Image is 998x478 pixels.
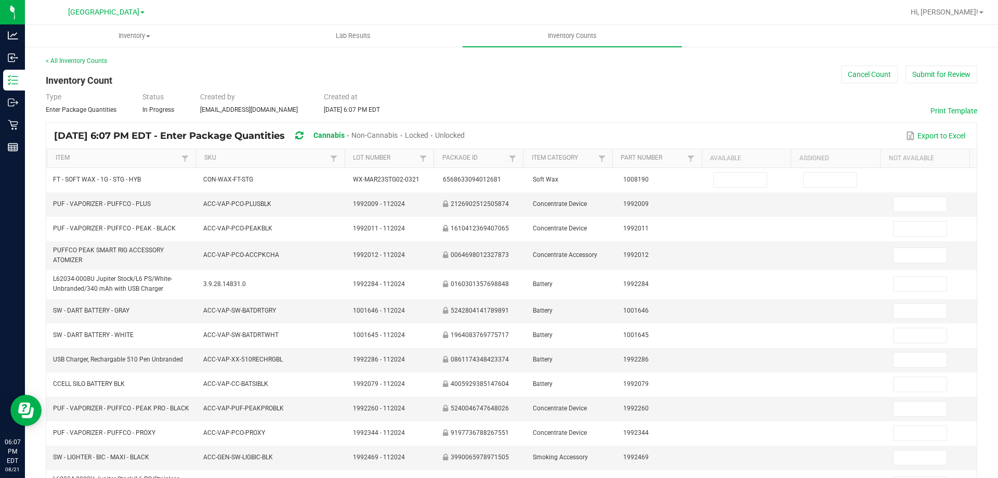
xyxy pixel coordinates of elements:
[46,75,112,86] span: Inventory Count
[53,200,151,208] span: PUF - VAPORIZER - PUFFCO - PLUS
[911,8,978,16] span: Hi, [PERSON_NAME]!
[451,454,509,461] span: 3990065978971505
[533,429,587,436] span: Concentrate Device
[405,131,428,139] span: Locked
[451,429,509,436] span: 9197736788267551
[463,25,681,47] a: Inventory Counts
[443,176,501,183] span: 6568633094012681
[179,152,191,165] a: Filter
[53,331,134,339] span: SW - DART BATTERY - WHITE
[203,356,283,363] span: ACC-VAP-XX-510RECHRGBL
[533,380,553,387] span: Battery
[506,152,519,165] a: Filter
[8,97,18,108] inline-svg: Outbound
[451,200,509,208] span: 2126902512505874
[25,25,244,47] a: Inventory
[791,149,880,168] th: Assigned
[53,247,164,264] span: PUFFCO PEAK SMART RIG ACCESSORY ATOMIZER
[623,200,649,208] span: 1992009
[53,225,176,232] span: PUF - VAPORIZER - PUFFCO - PEAK - BLACK
[68,8,139,17] span: [GEOGRAPHIC_DATA]
[451,356,509,363] span: 0861174348423374
[533,405,587,412] span: Concentrate Device
[203,380,268,387] span: ACC-VAP-CC-BATSIBLK
[533,331,553,339] span: Battery
[451,225,509,232] span: 1610412369407065
[905,66,977,83] button: Submit for Review
[451,251,509,259] span: 0064698012327873
[5,466,20,473] p: 08/21
[623,429,649,436] span: 1992344
[930,106,977,116] button: Print Template
[533,225,587,232] span: Concentrate Device
[621,154,685,162] a: Part NumberSortable
[200,93,235,101] span: Created by
[8,53,18,63] inline-svg: Inbound
[313,131,345,139] span: Cannabis
[353,380,405,387] span: 1992079 - 112024
[25,31,243,41] span: Inventory
[204,154,328,162] a: SKUSortable
[327,152,340,165] a: Filter
[451,331,509,339] span: 1964083769775717
[142,106,174,113] span: In Progress
[623,331,649,339] span: 1001645
[442,154,506,162] a: Package IdSortable
[353,280,405,288] span: 1992284 - 112024
[200,106,298,113] span: [EMAIL_ADDRESS][DOMAIN_NAME]
[46,57,107,64] a: < All Inventory Counts
[533,280,553,288] span: Battery
[353,331,405,339] span: 1001645 - 112024
[203,454,273,461] span: ACC-GEN-SW-LIGBIC-BLK
[53,307,129,314] span: SW - DART BATTERY - GRAY
[203,331,279,339] span: ACC-VAP-SW-BATDRTWHT
[10,395,42,426] iframe: Resource center
[353,176,419,183] span: WX-MAR23STG02-0321
[596,152,608,165] a: Filter
[623,380,649,387] span: 1992079
[203,200,271,208] span: ACC-VAP-PCO-PLUSBLK
[623,280,649,288] span: 1992284
[54,126,472,146] div: [DATE] 6:07 PM EDT - Enter Package Quantities
[534,31,611,41] span: Inventory Counts
[203,280,246,288] span: 3.9.28.14831.0
[142,93,164,101] span: Status
[533,176,558,183] span: Soft Wax
[203,429,265,436] span: ACC-VAP-PCO-PROXY
[353,429,405,436] span: 1992344 - 112024
[841,66,898,83] button: Cancel Count
[53,176,141,183] span: FT - SOFT WAX - 1G - STG - HYB
[533,454,588,461] span: Smoking Accessory
[244,25,463,47] a: Lab Results
[435,131,465,139] span: Unlocked
[353,454,405,461] span: 1992469 - 112024
[324,93,358,101] span: Created at
[8,75,18,85] inline-svg: Inventory
[533,356,553,363] span: Battery
[623,356,649,363] span: 1992286
[53,275,172,292] span: L62034-0008U Jupiter Stock/L6 PS/White-Unbranded/340 mAh with USB Charger
[451,307,509,314] span: 5242804141789891
[353,307,405,314] span: 1001646 - 112024
[623,307,649,314] span: 1001646
[532,154,596,162] a: Item CategorySortable
[53,356,183,363] span: USB Charger, Rechargable 510 Pen Unbranded
[533,200,587,208] span: Concentrate Device
[203,176,253,183] span: CON-WAX-FT-STG
[8,142,18,152] inline-svg: Reports
[451,405,509,412] span: 5240046747648026
[353,251,405,259] span: 1992012 - 112024
[8,120,18,130] inline-svg: Retail
[880,149,969,168] th: Not Available
[623,454,649,461] span: 1992469
[324,106,380,113] span: [DATE] 6:07 PM EDT
[623,251,649,259] span: 1992012
[451,280,509,288] span: 0160301357698848
[46,93,61,101] span: Type
[53,405,189,412] span: PUF - VAPORIZER - PUFFCO - PEAK PRO - BLACK
[322,31,385,41] span: Lab Results
[903,127,968,145] button: Export to Excel
[203,307,276,314] span: ACC-VAP-SW-BATDRTGRY
[53,454,149,461] span: SW - LIGHTER - BIC - MAXI - BLACK
[203,225,272,232] span: ACC-VAP-PCO-PEAKBLK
